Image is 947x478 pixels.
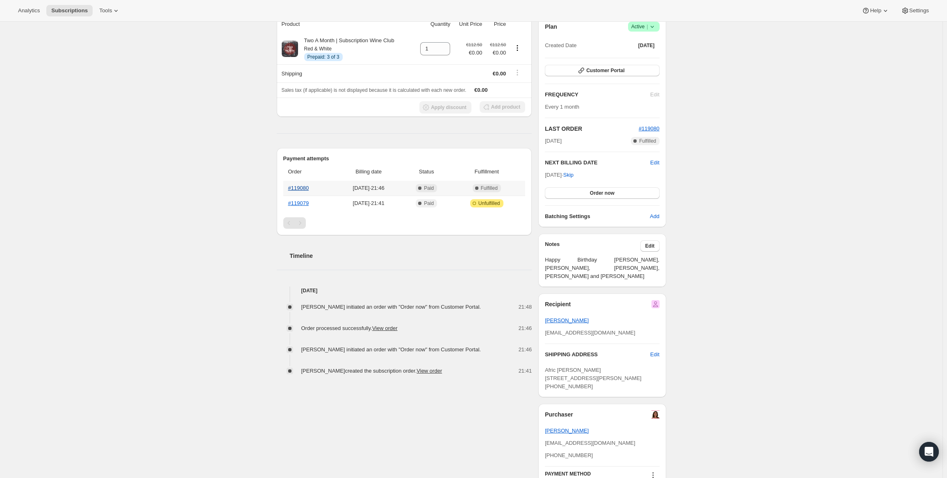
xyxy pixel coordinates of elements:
[545,212,650,221] h6: Batching Settings
[493,71,506,77] span: €0.00
[511,43,524,52] button: Product actions
[474,87,488,93] span: €0.00
[481,185,498,191] span: Fulfilled
[647,23,648,30] span: |
[563,171,574,179] span: Skip
[466,42,482,47] small: €112.50
[545,125,639,133] h2: LAST ORDER
[545,187,659,199] button: Order now
[857,5,894,16] button: Help
[896,5,934,16] button: Settings
[298,36,394,61] div: Two A Month | Subscription Wine Club
[545,104,579,110] span: Every 1 month
[301,304,481,310] span: [PERSON_NAME] initiated an order with "Order now" from Customer Portal.
[545,137,562,145] span: [DATE]
[545,256,659,280] span: Happy Birthday [PERSON_NAME], [PERSON_NAME], [PERSON_NAME], [PERSON_NAME] and [PERSON_NAME]
[639,138,656,144] span: Fulfilled
[545,351,650,359] h3: SHIPPING ADDRESS
[94,5,125,16] button: Tools
[519,324,532,332] span: 21:46
[307,54,339,60] span: Prepaid: 3 of 3
[645,348,664,361] button: Edit
[633,40,660,51] button: [DATE]
[453,168,520,176] span: Fulfillment
[919,442,939,462] div: Open Intercom Messenger
[650,212,659,221] span: Add
[424,200,434,207] span: Paid
[282,41,298,57] img: product img
[277,15,413,33] th: Product
[337,184,400,192] span: [DATE] · 21:46
[650,351,659,359] span: Edit
[545,428,589,434] a: [PERSON_NAME]
[545,367,642,389] span: Afric [PERSON_NAME] [STREET_ADDRESS][PERSON_NAME] [PHONE_NUMBER]
[413,15,453,33] th: Quantity
[545,317,589,323] a: [PERSON_NAME]
[283,155,526,163] h2: Payment attempts
[545,452,593,458] span: [PHONE_NUMBER]
[638,42,655,49] span: [DATE]
[466,49,482,57] span: €0.00
[909,7,929,14] span: Settings
[650,159,659,167] button: Edit
[545,300,571,308] h2: Recipient
[519,346,532,354] span: 21:46
[519,303,532,311] span: 21:48
[301,368,442,374] span: [PERSON_NAME] created the subscription order.
[337,168,400,176] span: Billing date
[545,159,650,167] h2: NEXT BILLING DATE
[283,163,335,181] th: Order
[288,200,309,206] a: #119079
[545,23,557,31] h2: Plan
[545,330,635,336] span: [EMAIL_ADDRESS][DOMAIN_NAME]
[640,240,660,252] button: Edit
[870,7,881,14] span: Help
[453,15,485,33] th: Unit Price
[372,325,398,331] a: View order
[639,125,660,132] a: #119080
[519,367,532,375] span: 21:41
[511,68,524,77] button: Shipping actions
[485,15,508,33] th: Price
[478,200,500,207] span: Unfulfilled
[337,199,400,207] span: [DATE] · 21:41
[51,7,88,14] span: Subscriptions
[405,168,448,176] span: Status
[277,287,532,295] h4: [DATE]
[46,5,93,16] button: Subscriptions
[645,210,664,223] button: Add
[417,368,442,374] a: View order
[304,46,332,52] small: Red & White
[282,87,467,93] span: Sales tax (if applicable) is not displayed because it is calculated with each new order.
[288,185,309,191] a: #119080
[487,49,506,57] span: €0.00
[277,64,413,82] th: Shipping
[424,185,434,191] span: Paid
[645,243,655,249] span: Edit
[301,325,398,331] span: Order processed successfully.
[545,65,659,76] button: Customer Portal
[545,440,635,446] span: [EMAIL_ADDRESS][DOMAIN_NAME]
[99,7,112,14] span: Tools
[558,168,578,182] button: Skip
[545,410,573,419] h2: Purchaser
[18,7,40,14] span: Analytics
[301,346,481,353] span: [PERSON_NAME] initiated an order with "Order now" from Customer Portal.
[283,217,526,229] nav: Pagination
[290,252,532,260] h2: Timeline
[545,240,640,252] h3: Notes
[545,41,576,50] span: Created Date
[13,5,45,16] button: Analytics
[545,91,650,99] h2: FREQUENCY
[490,42,506,47] small: €112.50
[631,23,656,31] span: Active
[639,125,660,133] button: #119080
[545,172,574,178] span: [DATE] ·
[586,67,624,74] span: Customer Portal
[590,190,615,196] span: Order now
